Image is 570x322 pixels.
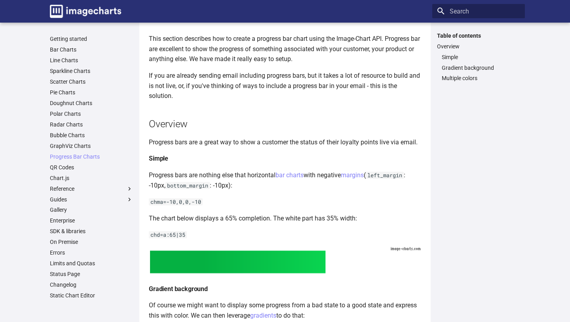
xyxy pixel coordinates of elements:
[50,132,133,139] a: Bubble Charts
[50,78,133,85] a: Scatter Charts
[250,312,276,319] a: gradients
[50,260,133,267] a: Limits and Quotas
[50,67,133,75] a: Sparkline Charts
[341,171,364,179] a: margins
[149,34,421,64] p: This section describes how to create a progress bar chart using the Image-Chart API. Progress bar...
[442,54,520,61] a: Simple
[50,185,133,192] label: Reference
[437,43,520,50] a: Overview
[50,292,133,299] a: Static Chart Editor
[149,246,421,278] img: progress bar image with linear gradient
[442,64,520,71] a: Gradient background
[50,217,133,224] a: Enterprise
[149,213,421,224] p: The chart below displays a 65% completion. The white part has 35% width:
[149,231,187,238] code: chd=a:65|35
[50,57,133,64] a: Line Charts
[50,228,133,235] a: SDK & libraries
[149,198,203,205] code: chma=-10,0,0,-10
[149,300,421,320] p: Of course we might want to display some progress from a bad state to a good state and express thi...
[442,75,520,82] a: Multiple colors
[432,4,525,18] input: Search
[432,32,525,82] nav: Table of contents
[50,100,133,107] a: Doughnut Charts
[50,206,133,213] a: Gallery
[149,137,421,148] p: Progress bars are a great way to show a customer the status of their loyalty points live via email.
[149,170,421,190] p: Progress bars are nothing else that horizontal with negative ( : -10px, : -10px):
[50,121,133,128] a: Radar Charts
[275,171,304,179] a: bar charts
[50,174,133,182] a: Chart.js
[149,284,421,294] h4: Gradient background
[50,5,121,18] img: logo
[50,110,133,117] a: Polar Charts
[366,172,404,179] code: left_margin
[50,153,133,160] a: Progress Bar Charts
[50,270,133,278] a: Status Page
[50,46,133,53] a: Bar Charts
[50,249,133,256] a: Errors
[50,196,133,203] label: Guides
[165,182,210,189] code: bottom_margin
[149,153,421,164] h4: Simple
[432,32,525,39] label: Table of contents
[50,89,133,96] a: Pie Charts
[47,2,124,21] a: Image-Charts documentation
[50,281,133,288] a: Changelog
[50,238,133,245] a: On Premise
[437,54,520,82] nav: Overview
[50,35,133,42] a: Getting started
[149,117,421,131] h2: Overview
[50,164,133,171] a: QR Codes
[50,142,133,149] a: GraphViz Charts
[149,71,421,101] p: If you are already sending email including progress bars, but it takes a lot of resource to build...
